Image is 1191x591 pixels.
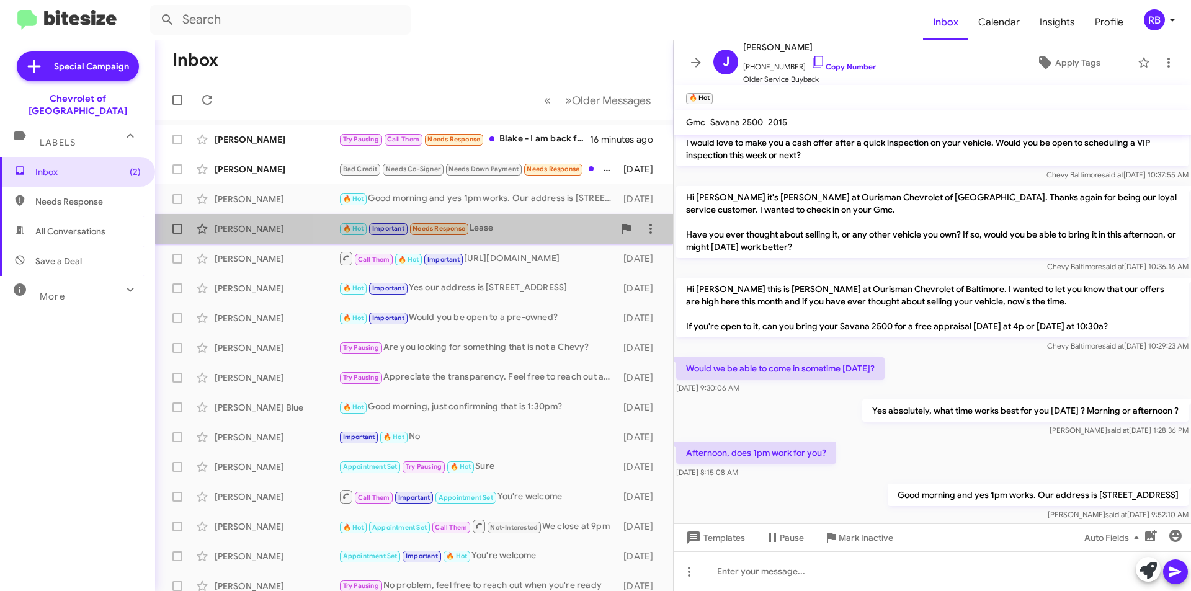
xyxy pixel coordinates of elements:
span: Important [398,494,430,502]
div: [PERSON_NAME] [215,461,339,473]
span: 🔥 Hot [450,463,471,471]
span: Gmc [686,117,705,128]
div: [PERSON_NAME] [215,342,339,354]
div: [DATE] [617,401,663,414]
span: Chevy Baltimore [DATE] 10:29:23 AM [1047,341,1189,350]
span: Try Pausing [406,463,442,471]
span: Save a Deal [35,255,82,267]
span: Chevy Baltimore [DATE] 10:36:16 AM [1047,262,1189,271]
div: Hello I came to get my truck and I don't see it in the lot where it was sitting at [339,162,617,176]
span: Important [372,224,404,233]
span: Appointment Set [372,523,427,531]
span: Important [406,552,438,560]
small: 🔥 Hot [686,93,713,104]
a: Insights [1030,4,1085,40]
div: [PERSON_NAME] [215,223,339,235]
span: Savana 2500 [710,117,763,128]
span: Apply Tags [1055,51,1100,74]
span: 2015 [768,117,787,128]
div: [DATE] [617,461,663,473]
p: Hi [PERSON_NAME], it's [PERSON_NAME] at Ourisman Chevrolet of [GEOGRAPHIC_DATA]. I just wanted to... [676,107,1189,166]
span: Appointment Set [439,494,493,502]
span: Templates [684,527,745,549]
span: Call Them [435,523,467,531]
span: Labels [40,137,76,148]
div: [DATE] [617,520,663,533]
span: 🔥 Hot [343,523,364,531]
span: Not-Interested [490,523,538,531]
span: Try Pausing [343,135,379,143]
p: Good morning and yes 1pm works. Our address is [STREET_ADDRESS] [888,484,1189,506]
span: Appointment Set [343,552,398,560]
div: [DATE] [617,163,663,176]
div: You're welcome [339,549,617,563]
span: Needs Co-Signer [386,165,440,173]
div: Good morning, just confirmning that is 1:30pm? [339,400,617,414]
span: 🔥 Hot [343,403,364,411]
span: 🔥 Hot [343,195,364,203]
div: [DATE] [617,342,663,354]
div: 16 minutes ago [590,133,663,146]
div: [DATE] [617,550,663,562]
button: Pause [755,527,814,549]
button: Next [558,87,658,113]
span: Inbox [35,166,141,178]
span: Call Them [358,256,390,264]
p: Would we be able to come in sometime [DATE]? [676,357,885,380]
div: [PERSON_NAME] [215,252,339,265]
div: [PERSON_NAME] [215,312,339,324]
p: Hi [PERSON_NAME] this is [PERSON_NAME] at Ourisman Chevrolet of Baltimore. I wanted to let you kn... [676,278,1189,337]
div: Good morning and yes 1pm works. Our address is [STREET_ADDRESS] [339,192,617,206]
span: Important [372,284,404,292]
span: [DATE] 9:30:06 AM [676,383,739,393]
span: Mark Inactive [839,527,893,549]
span: Needs Down Payment [448,165,519,173]
a: Profile [1085,4,1133,40]
span: 🔥 Hot [383,433,404,441]
span: 🔥 Hot [343,224,364,233]
button: Apply Tags [1004,51,1131,74]
span: Needs Response [527,165,579,173]
div: [PERSON_NAME] [215,431,339,443]
div: [DATE] [617,252,663,265]
div: [URL][DOMAIN_NAME] [339,251,617,266]
span: Auto Fields [1084,527,1144,549]
span: Special Campaign [54,60,129,73]
div: [PERSON_NAME] [215,550,339,562]
div: Yes our address is [STREET_ADDRESS] [339,281,617,295]
button: Previous [537,87,558,113]
input: Search [150,5,411,35]
span: Needs Response [35,195,141,208]
span: Call Them [387,135,419,143]
span: [PERSON_NAME] [DATE] 9:52:10 AM [1048,510,1189,519]
span: Appointment Set [343,463,398,471]
span: Calendar [968,4,1030,40]
span: More [40,291,65,302]
button: Mark Inactive [814,527,903,549]
span: [PERSON_NAME] [743,40,876,55]
div: [DATE] [617,431,663,443]
div: No [339,430,617,444]
div: [PERSON_NAME] [215,520,339,533]
span: Important [343,433,375,441]
a: Copy Number [811,62,876,71]
span: Try Pausing [343,373,379,381]
span: said at [1105,510,1127,519]
span: said at [1102,170,1123,179]
span: Older Messages [572,94,651,107]
div: [DATE] [617,282,663,295]
span: Needs Response [427,135,480,143]
span: said at [1102,341,1124,350]
div: You're welcome [339,489,617,504]
a: Inbox [923,4,968,40]
div: Would you be open to a pre-owned? [339,311,617,325]
div: [DATE] [617,371,663,384]
div: [PERSON_NAME] Blue [215,401,339,414]
p: Afternoon, does 1pm work for you? [676,442,836,464]
span: Try Pausing [343,582,379,590]
div: [DATE] [617,193,663,205]
div: RB [1144,9,1165,30]
span: [PERSON_NAME] [DATE] 1:28:36 PM [1050,425,1189,435]
button: Auto Fields [1074,527,1154,549]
